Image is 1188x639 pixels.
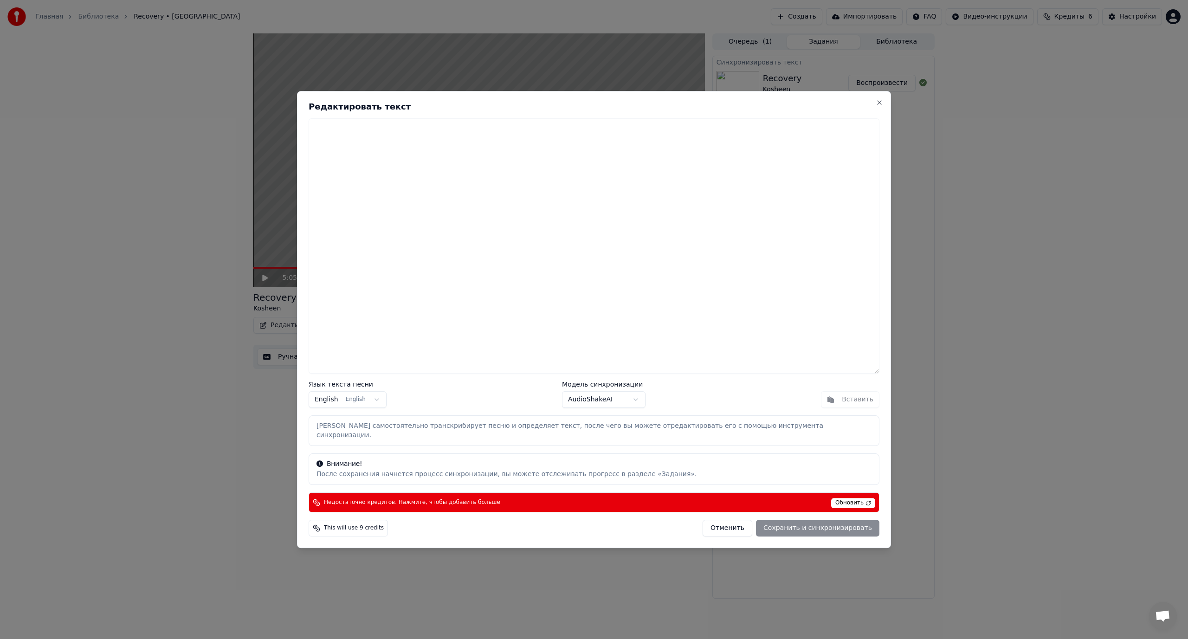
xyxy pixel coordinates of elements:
div: После сохранения начнется процесс синхронизации, вы можете отслеживать прогресс в разделе «Задания». [316,470,872,479]
span: This will use 9 credits [324,524,384,532]
div: Внимание! [316,459,872,469]
button: Отменить [703,520,752,536]
label: Модель синхронизации [562,381,646,387]
label: Язык текста песни [309,381,387,387]
div: [PERSON_NAME] самостоятельно транскрибирует песню и определяет текст, после чего вы можете отреда... [316,421,872,440]
span: Недостаточно кредитов. Нажмите, чтобы добавить больше [324,499,500,506]
h2: Редактировать текст [309,103,879,111]
span: Обновить [831,498,875,508]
